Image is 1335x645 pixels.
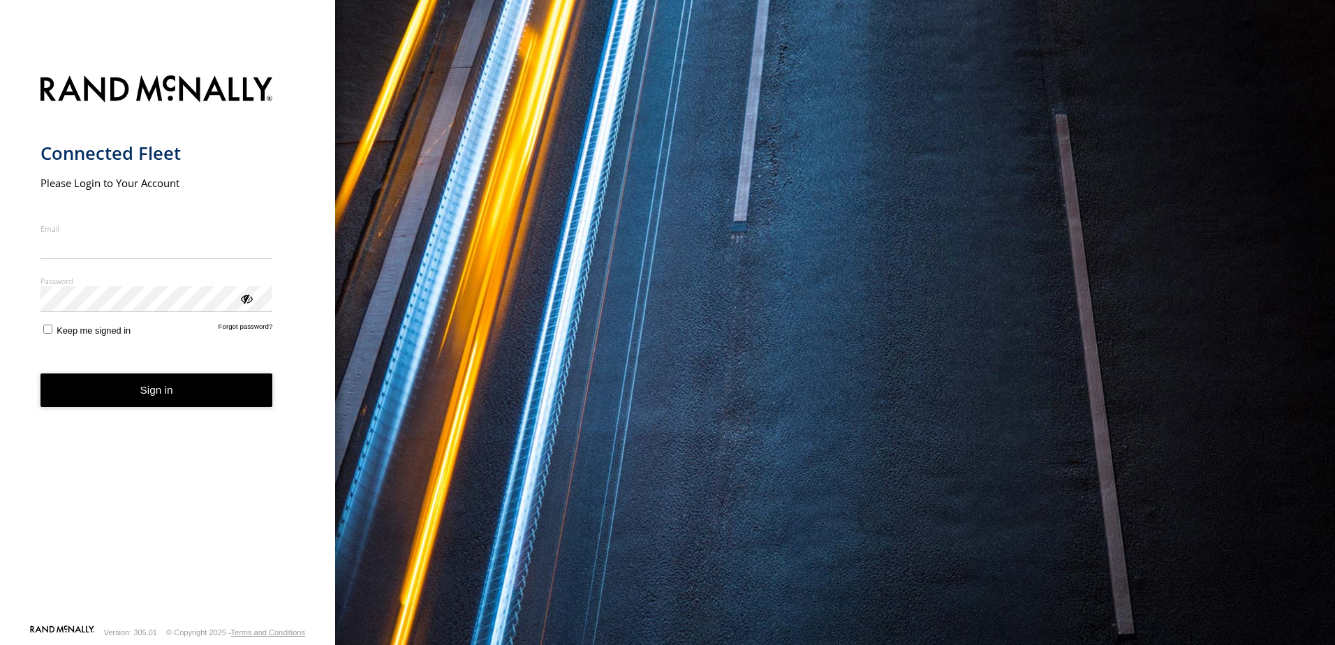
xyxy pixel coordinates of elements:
[40,142,273,165] h1: Connected Fleet
[166,628,305,637] div: © Copyright 2025 -
[40,67,295,624] form: main
[239,291,253,305] div: ViewPassword
[30,625,94,639] a: Visit our Website
[40,373,273,408] button: Sign in
[231,628,305,637] a: Terms and Conditions
[40,73,273,108] img: Rand McNally
[40,276,273,286] label: Password
[104,628,157,637] div: Version: 305.01
[40,223,273,234] label: Email
[57,325,131,336] span: Keep me signed in
[219,322,273,336] a: Forgot password?
[40,176,273,190] h2: Please Login to Your Account
[43,325,52,334] input: Keep me signed in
